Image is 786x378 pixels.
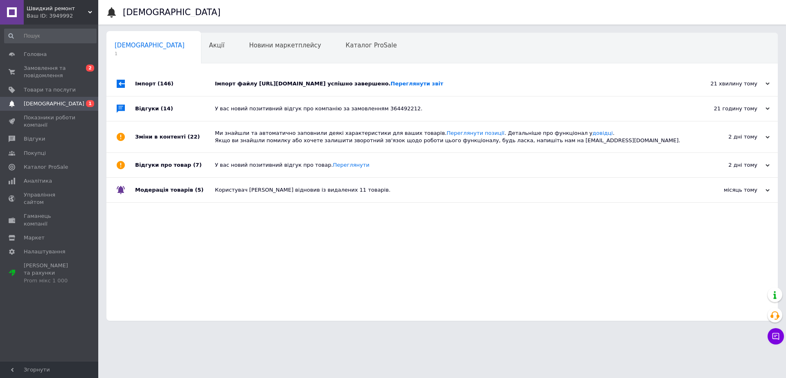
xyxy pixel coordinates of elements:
[24,248,65,255] span: Налаштування
[86,65,94,72] span: 2
[249,42,321,49] span: Новини маркетплейсу
[135,121,215,152] div: Зміни в контенті
[193,162,202,168] span: (7)
[24,135,45,143] span: Відгуки
[24,86,76,94] span: Товари та послуги
[135,96,215,121] div: Відгуки
[187,134,200,140] span: (22)
[688,186,770,194] div: місяць тому
[24,177,52,185] span: Аналітика
[24,262,76,284] span: [PERSON_NAME] та рахунки
[24,163,68,171] span: Каталог ProSale
[391,81,443,87] a: Переглянути звіт
[86,100,94,107] span: 1
[24,150,46,157] span: Покупці
[24,114,76,129] span: Показники роботи компанії
[27,12,98,20] div: Ваш ID: 3949992
[215,105,688,112] div: У вас новий позитивний відгук про компанію за замовленням 364492212.
[24,100,84,107] span: [DEMOGRAPHIC_DATA]
[24,65,76,79] span: Замовлення та повідомлення
[24,51,47,58] span: Головна
[24,234,45,242] span: Маркет
[688,133,770,141] div: 2 дні тому
[688,80,770,87] div: 21 хвилину тому
[4,29,97,43] input: Пошук
[115,42,185,49] span: [DEMOGRAPHIC_DATA]
[24,212,76,227] span: Гаманець компанії
[768,328,784,344] button: Чат з покупцем
[27,5,88,12] span: Швидкий ремонт
[158,81,174,87] span: (146)
[24,191,76,206] span: Управління сайтом
[688,105,770,112] div: 21 годину тому
[115,51,185,57] span: 1
[135,178,215,202] div: Модерація товарів
[209,42,225,49] span: Акції
[161,105,173,112] span: (14)
[195,187,203,193] span: (5)
[215,80,688,87] div: Імпорт файлу [URL][DOMAIN_NAME] успішно завершено.
[24,277,76,284] div: Prom мікс 1 000
[688,161,770,169] div: 2 дні тому
[333,162,369,168] a: Переглянути
[123,7,221,17] h1: [DEMOGRAPHIC_DATA]
[215,186,688,194] div: Користувач [PERSON_NAME] відновив із видалених 11 товарів.
[447,130,504,136] a: Переглянути позиції
[215,161,688,169] div: У вас новий позитивний відгук про товар.
[215,130,688,144] div: Ми знайшли та автоматично заповнили деякі характеристики для ваших товарів. . Детальніше про функ...
[135,72,215,96] div: Імпорт
[135,153,215,177] div: Відгуки про товар
[346,42,397,49] span: Каталог ProSale
[592,130,613,136] a: довідці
